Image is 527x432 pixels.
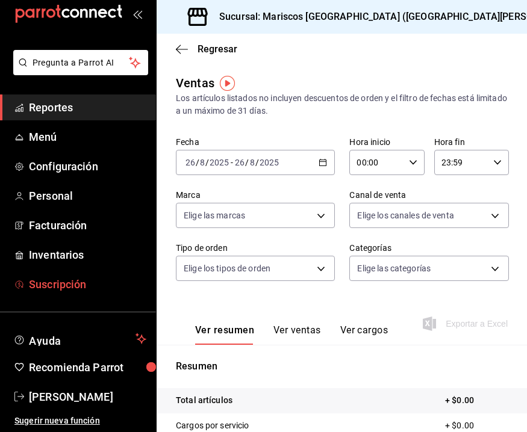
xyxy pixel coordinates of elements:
label: Tipo de orden [176,244,335,252]
span: Sugerir nueva función [14,415,146,427]
button: Regresar [176,43,237,55]
button: open_drawer_menu [133,9,142,19]
div: Ventas [176,74,214,92]
a: Pregunta a Parrot AI [8,65,148,78]
span: Elige las marcas [184,209,245,221]
span: / [255,158,259,167]
span: Elige los canales de venta [357,209,454,221]
button: Ver resumen [195,324,254,345]
span: Ayuda [29,332,131,346]
input: ---- [209,158,229,167]
input: -- [199,158,205,167]
p: + $0.00 [445,419,508,432]
input: -- [234,158,245,167]
span: Inventarios [29,247,146,263]
label: Marca [176,191,335,199]
input: -- [185,158,196,167]
button: Pregunta a Parrot AI [13,50,148,75]
div: Los artículos listados no incluyen descuentos de orden y el filtro de fechas está limitado a un m... [176,92,508,117]
button: Ver cargos [340,324,388,345]
span: Recomienda Parrot [29,359,146,375]
span: Elige los tipos de orden [184,262,270,274]
span: Elige las categorías [357,262,431,274]
input: -- [249,158,255,167]
label: Categorías [349,244,508,252]
p: Cargos por servicio [176,419,249,432]
label: Hora fin [434,138,509,146]
span: Pregunta a Parrot AI [33,57,129,69]
span: / [196,158,199,167]
span: Regresar [198,43,237,55]
span: Facturación [29,217,146,233]
span: Suscripción [29,276,146,292]
img: Tooltip marker [220,76,235,91]
p: + $0.00 [445,394,508,407]
span: [PERSON_NAME] [29,389,146,405]
span: / [245,158,249,167]
p: Total artículos [176,394,232,407]
input: ---- [259,158,279,167]
span: - [231,158,233,167]
span: / [205,158,209,167]
div: navigation tabs [195,324,388,345]
p: Resumen [176,359,508,374]
button: Ver ventas [273,324,321,345]
span: Personal [29,188,146,204]
label: Hora inicio [349,138,424,146]
label: Canal de venta [349,191,508,199]
span: Configuración [29,158,146,174]
span: Menú [29,129,146,145]
span: Reportes [29,99,146,116]
label: Fecha [176,138,335,146]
